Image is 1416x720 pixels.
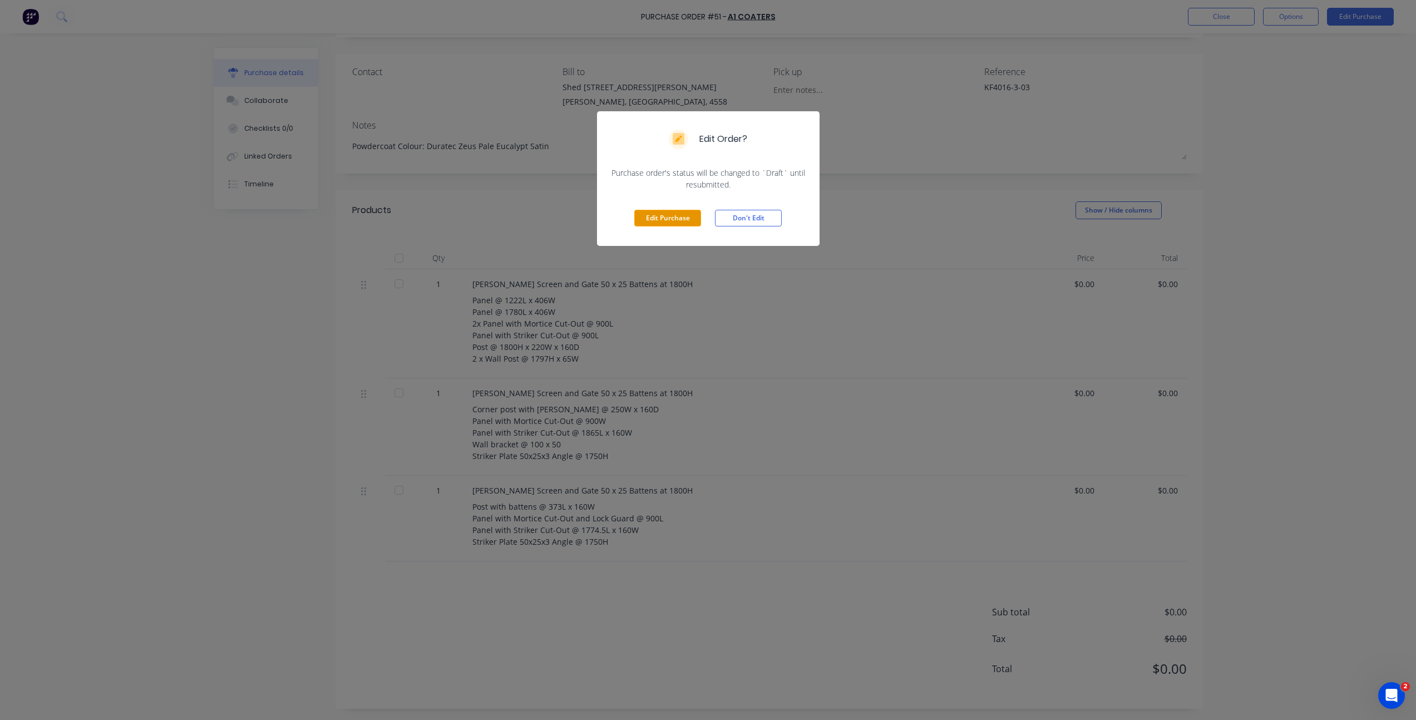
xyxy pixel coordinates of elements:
span: 2 [1401,682,1410,691]
button: Edit Purchase [634,210,701,226]
div: Edit Order? [699,132,747,146]
iframe: Intercom live chat [1378,682,1405,709]
div: Purchase order's status will be changed to `Draft` until resubmitted. [597,167,820,190]
button: Don't Edit [715,210,782,226]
